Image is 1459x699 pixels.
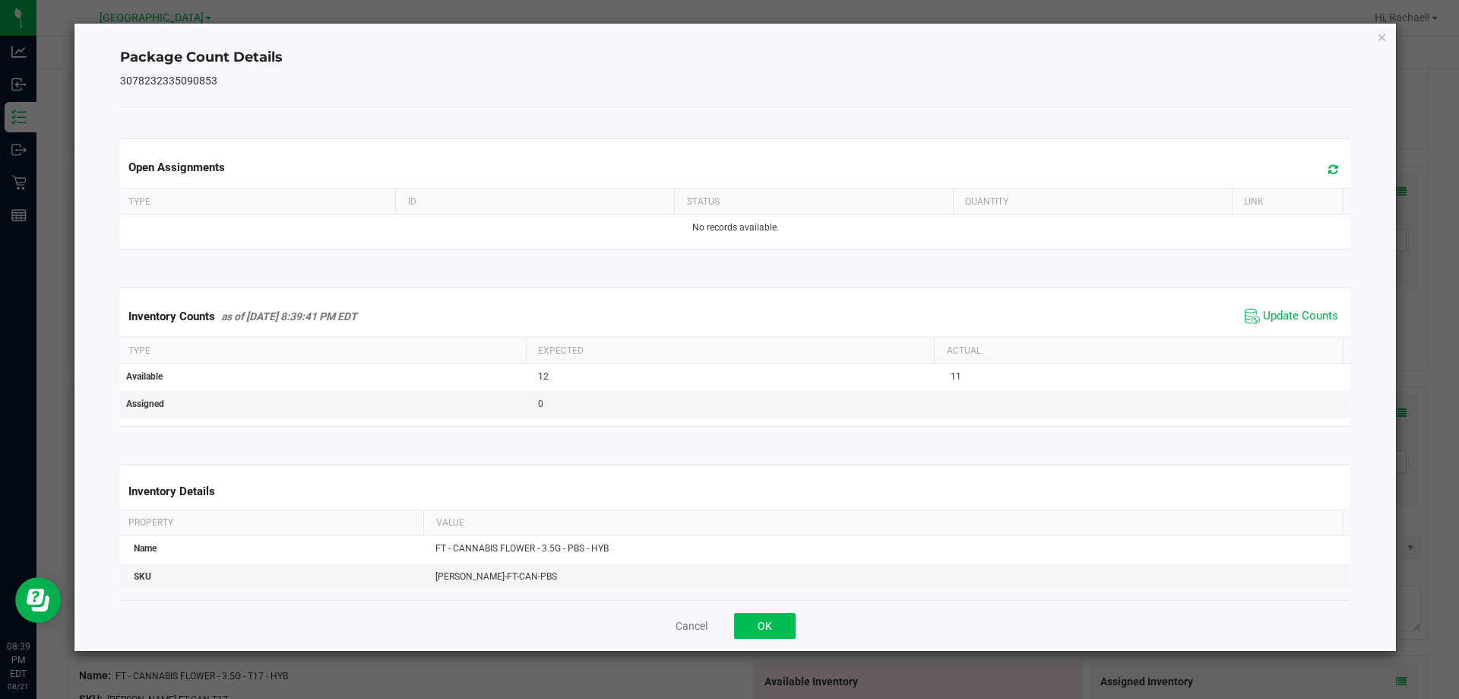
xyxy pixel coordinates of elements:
[947,345,981,356] span: Actual
[734,613,796,639] button: OK
[120,75,1351,87] h5: 3078232335090853
[120,48,1351,68] h4: Package Count Details
[221,310,357,322] span: as of [DATE] 8:39:41 PM EDT
[538,345,584,356] span: Expected
[1377,27,1388,46] button: Close
[15,577,61,623] iframe: Resource center
[951,371,961,382] span: 11
[128,345,150,356] span: Type
[436,517,464,528] span: Value
[435,543,609,554] span: FT - CANNABIS FLOWER - 3.5G - PBS - HYB
[126,399,164,409] span: Assigned
[1263,309,1338,324] span: Update Counts
[128,310,215,323] span: Inventory Counts
[117,214,1354,241] td: No records available.
[965,196,1008,207] span: Quantity
[538,399,543,409] span: 0
[435,571,557,582] span: [PERSON_NAME]-FT-CAN-PBS
[408,196,416,207] span: ID
[128,160,225,174] span: Open Assignments
[134,543,157,554] span: Name
[128,196,150,207] span: Type
[676,618,707,634] button: Cancel
[538,371,549,382] span: 12
[128,485,215,498] span: Inventory Details
[1244,196,1264,207] span: Link
[134,571,151,582] span: SKU
[126,371,163,382] span: Available
[128,517,173,528] span: Property
[687,196,720,207] span: Status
